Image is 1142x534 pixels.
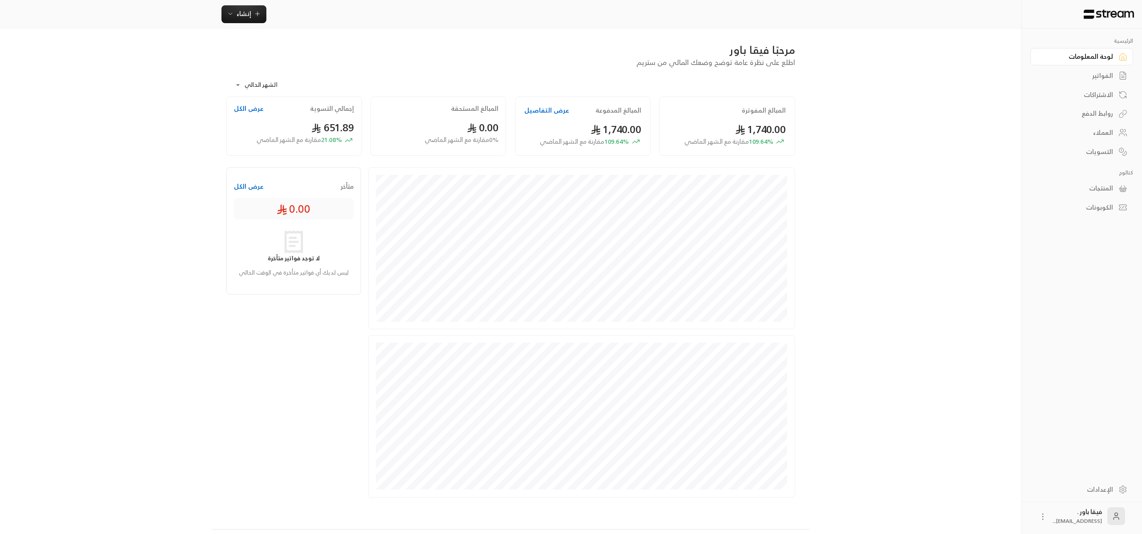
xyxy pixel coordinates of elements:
p: كتالوج [1030,169,1133,176]
div: العملاء [1041,128,1113,137]
a: المنتجات [1030,180,1133,197]
span: 0 % مقارنة مع الشهر الماضي [425,135,499,145]
div: مرحبًا فيقا باور [226,43,795,57]
span: إنشاء [237,8,251,19]
a: لوحة المعلومات [1030,48,1133,65]
a: روابط الدفع [1030,105,1133,122]
div: الاشتراكات [1041,90,1113,99]
div: التسويات [1041,147,1113,156]
p: الرئيسية [1030,37,1133,44]
a: الإعدادات [1030,481,1133,498]
span: متأخر [341,182,354,191]
strong: لا توجد فواتير متأخرة [268,253,320,263]
button: إنشاء [221,5,266,23]
h2: المبالغ المفوترة [742,106,786,115]
a: التسويات [1030,143,1133,160]
button: عرض الكل [234,104,264,113]
span: مقارنة مع الشهر الماضي [257,134,321,145]
span: 0.00 [277,202,310,216]
h2: المبالغ المستحقة [451,104,499,113]
h2: المبالغ المدفوعة [595,106,641,115]
div: فيقا باور . [1053,507,1102,525]
div: الشهر الحالي [230,73,297,97]
span: 0.00 [467,118,499,137]
div: روابط الدفع [1041,109,1113,118]
p: ليس لديك أي فواتير متأخرة في الوقت الحالي [238,268,349,277]
div: الفواتير [1041,71,1113,80]
span: 21.08 % [257,135,342,145]
span: 109.64 % [684,137,773,146]
span: 651.89 [311,118,354,137]
span: 1,740.00 [735,120,786,138]
a: الاشتراكات [1030,86,1133,103]
span: اطلع على نظرة عامة توضح وضعك المالي من ستريم [636,56,795,69]
span: 1,740.00 [591,120,641,138]
span: 109.64 % [540,137,629,146]
img: Logo [1083,9,1135,19]
span: مقارنة مع الشهر الماضي [540,136,604,147]
div: الإعدادات [1041,485,1113,494]
a: الفواتير [1030,67,1133,85]
span: مقارنة مع الشهر الماضي [684,136,749,147]
h2: إجمالي التسوية [310,104,354,113]
div: لوحة المعلومات [1041,52,1113,61]
a: العملاء [1030,124,1133,142]
a: الكوبونات [1030,199,1133,216]
div: المنتجات [1041,184,1113,193]
div: الكوبونات [1041,203,1113,212]
button: عرض التفاصيل [524,106,569,115]
button: عرض الكل [234,182,264,191]
span: [EMAIL_ADDRESS].... [1053,516,1102,526]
